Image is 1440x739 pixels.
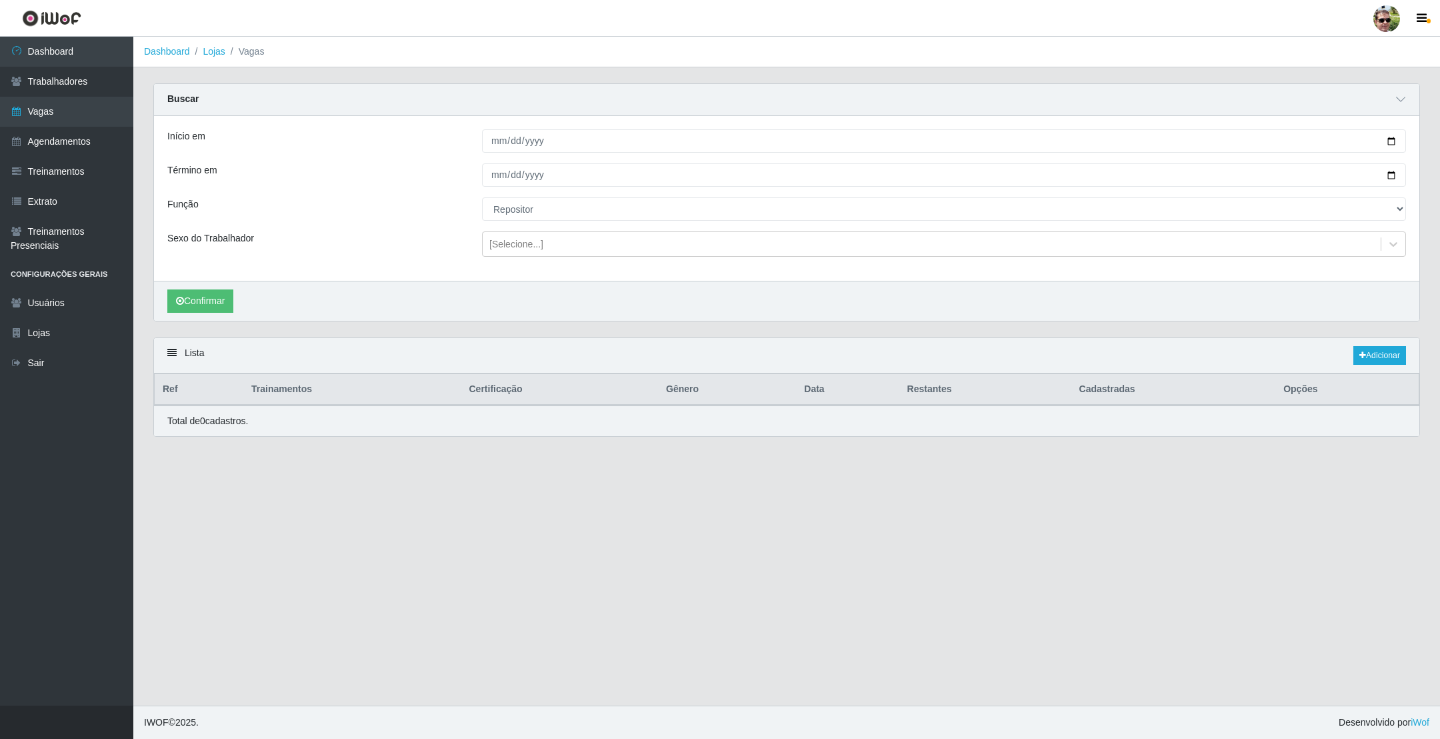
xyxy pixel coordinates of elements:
[144,716,199,730] span: © 2025 .
[144,717,169,728] span: IWOF
[482,129,1406,153] input: 00/00/0000
[225,45,265,59] li: Vagas
[658,374,796,406] th: Gênero
[1071,374,1276,406] th: Cadastradas
[155,374,244,406] th: Ref
[796,374,899,406] th: Data
[133,37,1440,67] nav: breadcrumb
[167,129,205,143] label: Início em
[1275,374,1419,406] th: Opções
[144,46,190,57] a: Dashboard
[167,197,199,211] label: Função
[243,374,461,406] th: Trainamentos
[167,289,233,313] button: Confirmar
[482,163,1406,187] input: 00/00/0000
[22,10,81,27] img: CoreUI Logo
[167,414,248,428] p: Total de 0 cadastros.
[167,231,254,245] label: Sexo do Trabalhador
[167,163,217,177] label: Término em
[1411,717,1429,728] a: iWof
[899,374,1071,406] th: Restantes
[154,338,1419,374] div: Lista
[1353,346,1406,365] a: Adicionar
[203,46,225,57] a: Lojas
[489,237,543,251] div: [Selecione...]
[461,374,658,406] th: Certificação
[167,93,199,104] strong: Buscar
[1339,716,1429,730] span: Desenvolvido por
